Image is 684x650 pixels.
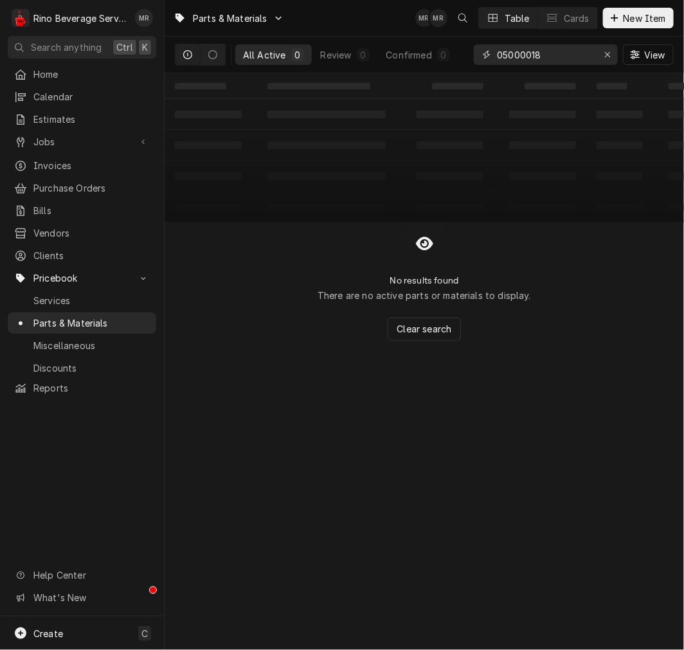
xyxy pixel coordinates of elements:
[33,339,150,352] span: Miscellaneous
[497,44,593,65] input: Keyword search
[33,113,150,126] span: Estimates
[415,9,433,27] div: MR
[321,48,352,62] div: Review
[8,290,156,311] a: Services
[432,83,483,89] span: ‌
[33,204,150,217] span: Bills
[429,9,447,27] div: Melissa Rinehart's Avatar
[8,109,156,130] a: Estimates
[359,48,367,62] div: 0
[8,200,156,221] a: Bills
[168,8,289,29] a: Go to Parts & Materials
[386,48,432,62] div: Confirmed
[8,64,156,85] a: Home
[33,181,150,195] span: Purchase Orders
[33,361,150,375] span: Discounts
[525,83,576,89] span: ‌
[243,48,286,62] div: All Active
[564,12,589,25] div: Cards
[33,159,150,172] span: Invoices
[8,335,156,356] a: Miscellaneous
[642,48,668,62] span: View
[33,568,148,582] span: Help Center
[8,86,156,107] a: Calendar
[33,591,148,604] span: What's New
[33,135,130,149] span: Jobs
[8,564,156,586] a: Go to Help Center
[505,12,530,25] div: Table
[388,318,462,341] button: Clear search
[33,249,150,262] span: Clients
[33,316,150,330] span: Parts & Materials
[33,90,150,104] span: Calendar
[8,245,156,266] a: Clients
[390,275,459,286] h2: No results found
[8,177,156,199] a: Purchase Orders
[395,322,455,336] span: Clear search
[8,357,156,379] a: Discounts
[135,9,153,27] div: Melissa Rinehart's Avatar
[440,48,447,62] div: 0
[8,36,156,59] button: Search anythingCtrlK
[429,9,447,27] div: MR
[8,222,156,244] a: Vendors
[33,68,150,81] span: Home
[33,226,150,240] span: Vendors
[141,627,148,640] span: C
[165,73,684,222] table: All Active Parts & Materials List Loading
[8,267,156,289] a: Go to Pricebook
[33,271,130,285] span: Pricebook
[12,9,30,27] div: R
[318,289,531,302] p: There are no active parts or materials to display.
[33,294,150,307] span: Services
[116,41,133,54] span: Ctrl
[621,12,669,25] span: New Item
[193,12,267,25] span: Parts & Materials
[12,9,30,27] div: Rino Beverage Service's Avatar
[623,44,674,65] button: View
[142,41,148,54] span: K
[175,83,226,89] span: ‌
[294,48,301,62] div: 0
[597,83,627,89] span: ‌
[31,41,102,54] span: Search anything
[135,9,153,27] div: MR
[8,377,156,399] a: Reports
[267,83,370,89] span: ‌
[33,628,63,639] span: Create
[597,44,618,65] button: Erase input
[415,9,433,27] div: Melissa Rinehart's Avatar
[603,8,674,28] button: New Item
[8,587,156,608] a: Go to What's New
[8,131,156,152] a: Go to Jobs
[8,155,156,176] a: Invoices
[453,8,473,28] button: Open search
[33,12,128,25] div: Rino Beverage Service
[8,312,156,334] a: Parts & Materials
[33,381,150,395] span: Reports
